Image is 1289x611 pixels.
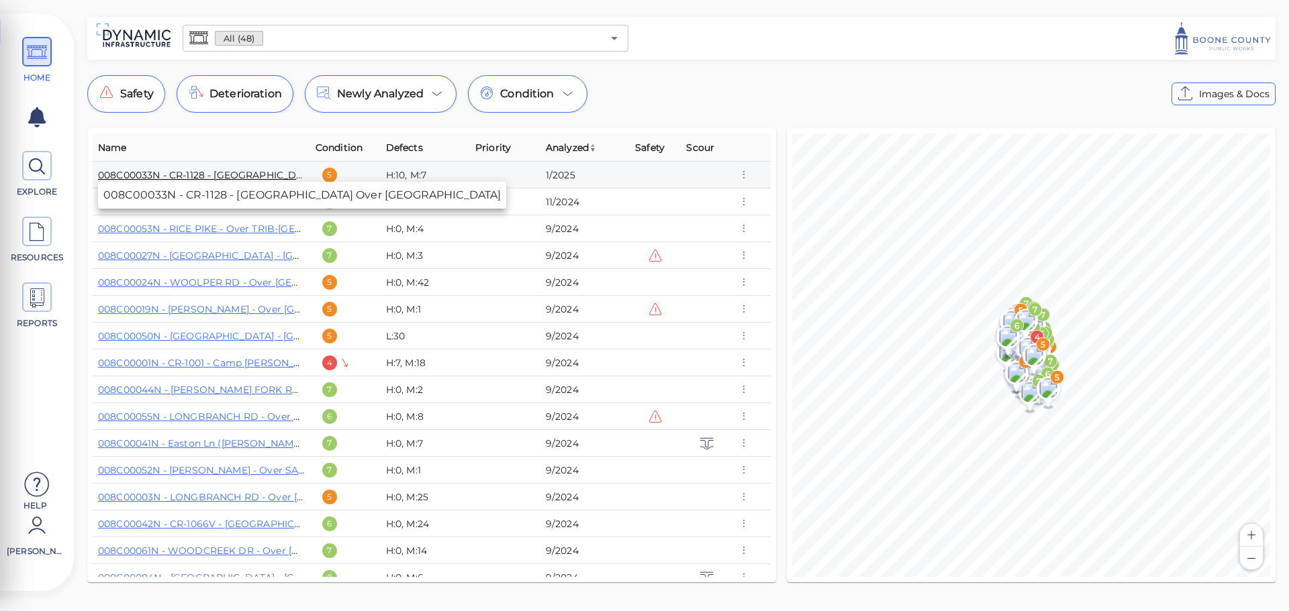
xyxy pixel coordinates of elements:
[1040,339,1045,349] text: 5
[546,302,624,316] div: 9/2024
[98,384,481,396] a: 008C00044N - [PERSON_NAME] FORK RD - Over BR OF [PERSON_NAME] FORK
[386,356,465,370] div: H:7, M:18
[386,249,465,262] div: H:0, M:3
[98,464,338,476] a: 008C00052N - [PERSON_NAME] - Over SAND RUN
[386,329,465,343] div: L:30
[322,543,337,558] div: 7
[386,490,465,504] div: H:0, M:25
[546,356,624,370] div: 9/2024
[322,382,337,397] div: 7
[98,437,557,449] a: 008C00041N - Easton Ln ([PERSON_NAME][GEOGRAPHIC_DATA]) - Over [PERSON_NAME] FORK
[7,500,64,510] span: Help
[386,222,465,235] div: H:0, M:4
[1240,524,1263,547] button: Zoom in
[546,517,624,531] div: 9/2024
[9,186,66,198] span: EXPLORE
[546,276,624,289] div: 9/2024
[1014,321,1020,331] text: 6
[386,571,465,584] div: H:0, M:6
[216,32,262,45] span: All (48)
[322,490,337,504] div: 5
[322,409,337,424] div: 6
[98,357,459,369] a: 008C00001N - CR-1001 - Camp [PERSON_NAME] Over GUNPOWDER CREEK
[546,490,624,504] div: 9/2024
[98,518,557,530] a: 008C00042N - CR-1066V - [GEOGRAPHIC_DATA] ([GEOGRAPHIC_DATA]) - [GEOGRAPHIC_DATA]
[1199,86,1270,102] span: Images & Docs
[386,383,465,396] div: H:0, M:2
[98,303,389,315] a: 008C00019N - [PERSON_NAME] - Over [GEOGRAPHIC_DATA]
[1240,547,1263,569] button: Zoom out
[546,222,624,235] div: 9/2024
[386,302,465,316] div: H:0, M:1
[635,140,665,156] span: Safety
[322,248,337,263] div: 7
[500,86,554,102] span: Condition
[1232,551,1279,601] iframe: Chat
[546,383,624,396] div: 9/2024
[589,144,597,152] img: sort_z_to_a
[120,86,154,102] span: Safety
[7,545,64,557] span: [PERSON_NAME]
[386,140,423,156] span: Defects
[98,140,127,156] span: Name
[546,329,624,343] div: 9/2024
[98,545,393,557] a: 008C00061N - WOODCREEK DR - Over [GEOGRAPHIC_DATA]
[475,140,511,156] span: Priority
[322,302,337,317] div: 5
[386,276,465,289] div: H:0, M:42
[98,196,363,208] a: 008C00030N - [GEOGRAPHIC_DATA] - Over SAND RUN
[98,249,387,262] a: 008C00027N - [GEOGRAPHIC_DATA] - [GEOGRAPHIC_DATA]
[546,249,624,262] div: 9/2024
[322,516,337,531] div: 6
[9,252,66,264] span: RESOURCES
[686,140,714,156] span: Scour
[322,463,337,478] div: 7
[386,517,465,531] div: H:0, M:24
[546,410,624,423] div: 9/2024
[386,463,465,477] div: H:0, M:1
[546,168,624,182] div: 1/2025
[386,410,465,423] div: H:0, M:8
[98,491,399,503] a: 008C00003N - LONGBRANCH RD - Over [GEOGRAPHIC_DATA]
[316,140,363,156] span: Condition
[546,195,624,209] div: 11/2024
[322,221,337,236] div: 7
[322,195,337,209] div: 7
[9,72,66,84] span: HOME
[546,437,624,450] div: 9/2024
[98,571,389,584] a: 008C00084N - [GEOGRAPHIC_DATA] - [GEOGRAPHIC_DATA]
[98,330,388,342] a: 008C00050N - [GEOGRAPHIC_DATA] - [GEOGRAPHIC_DATA]
[546,463,624,477] div: 9/2024
[792,133,1270,577] canvas: Map
[546,140,597,156] span: Analyzed
[98,410,380,423] a: 008C00055N - LONGBRANCH RD - Over LONEBRANCH CR
[209,86,282,102] span: Deterioration
[98,223,383,235] a: 008C00053N - RICE PIKE - Over TRIB-[GEOGRAPHIC_DATA]
[546,544,624,557] div: 9/2024
[605,29,624,48] button: Open
[322,355,337,370] div: 4
[98,169,451,181] a: 008C00033N - CR-1128 - [GEOGRAPHIC_DATA] Over [GEOGRAPHIC_DATA]
[322,275,337,290] div: 5
[322,436,337,451] div: 7
[98,276,379,288] a: 008C00024N - WOOLPER RD - Over [GEOGRAPHIC_DATA]
[322,329,337,343] div: 5
[386,544,465,557] div: H:0, M:14
[546,571,624,584] div: 9/2024
[386,437,465,450] div: H:0, M:7
[1033,304,1037,315] text: 7
[9,317,66,329] span: REPORTS
[386,195,465,209] div: H:0, M:9
[322,168,337,182] div: 5
[337,86,424,102] span: Newly Analyzed
[386,168,465,182] div: H:10, M:7
[1054,372,1059,382] text: 5
[322,570,337,585] div: 8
